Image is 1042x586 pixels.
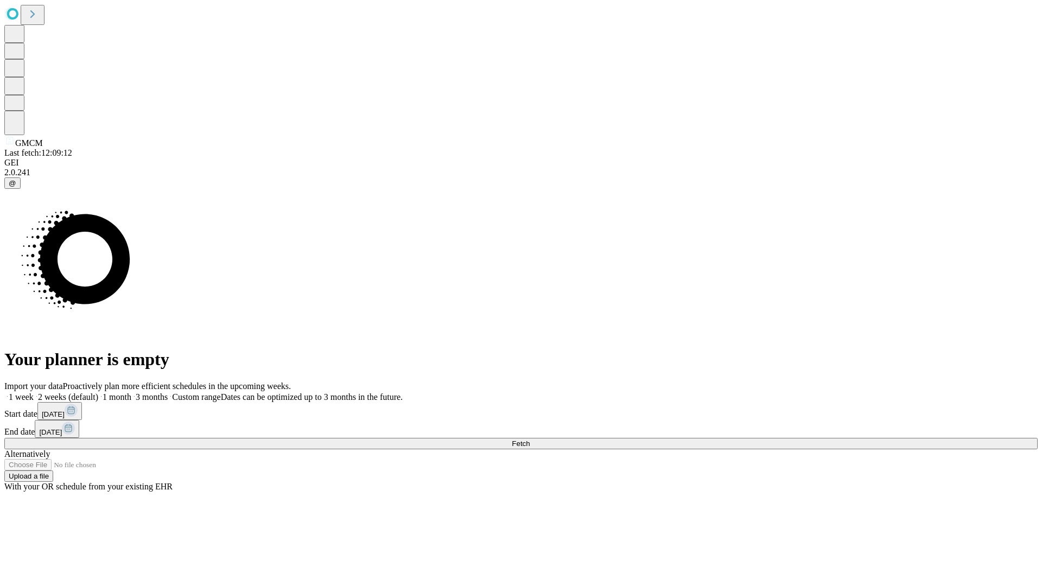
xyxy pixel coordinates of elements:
[136,392,168,402] span: 3 months
[9,179,16,187] span: @
[4,402,1038,420] div: Start date
[172,392,220,402] span: Custom range
[39,428,62,436] span: [DATE]
[35,420,79,438] button: [DATE]
[512,439,530,448] span: Fetch
[103,392,131,402] span: 1 month
[15,138,43,148] span: GMCM
[63,381,291,391] span: Proactively plan more efficient schedules in the upcoming weeks.
[42,410,65,418] span: [DATE]
[221,392,403,402] span: Dates can be optimized up to 3 months in the future.
[4,349,1038,370] h1: Your planner is empty
[4,449,50,458] span: Alternatively
[4,148,72,157] span: Last fetch: 12:09:12
[4,482,173,491] span: With your OR schedule from your existing EHR
[37,402,82,420] button: [DATE]
[4,177,21,189] button: @
[4,470,53,482] button: Upload a file
[4,420,1038,438] div: End date
[38,392,98,402] span: 2 weeks (default)
[4,438,1038,449] button: Fetch
[4,158,1038,168] div: GEI
[4,168,1038,177] div: 2.0.241
[9,392,34,402] span: 1 week
[4,381,63,391] span: Import your data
